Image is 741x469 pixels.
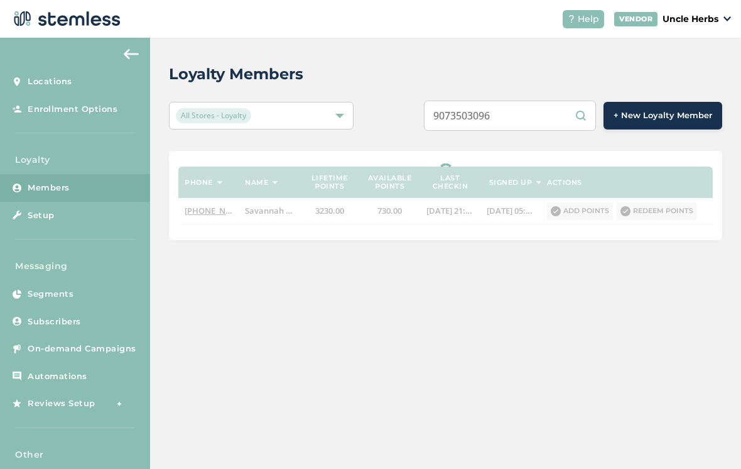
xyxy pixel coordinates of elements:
iframe: Chat Widget [678,409,741,469]
h2: Loyalty Members [169,63,303,86]
span: Reviews Setup [28,397,95,410]
span: Members [28,182,70,194]
p: Uncle Herbs [663,13,718,26]
span: All Stores - Loyalty [176,108,251,123]
span: Segments [28,288,73,301]
img: icon-help-white-03924b79.svg [568,15,575,23]
span: Help [578,13,599,26]
img: logo-dark-0685b13c.svg [10,6,121,31]
div: VENDOR [614,12,657,26]
span: Locations [28,75,72,88]
span: Setup [28,209,55,222]
span: On-demand Campaigns [28,343,136,355]
span: Subscribers [28,316,81,328]
input: Search [424,101,596,131]
span: Automations [28,370,87,383]
img: icon_down-arrow-small-66adaf34.svg [723,16,731,21]
span: Enrollment Options [28,103,117,116]
img: glitter-stars-b7820f95.gif [105,391,130,416]
span: + New Loyalty Member [614,109,712,122]
img: icon-arrow-back-accent-c549486e.svg [124,49,139,59]
button: + New Loyalty Member [603,102,722,130]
